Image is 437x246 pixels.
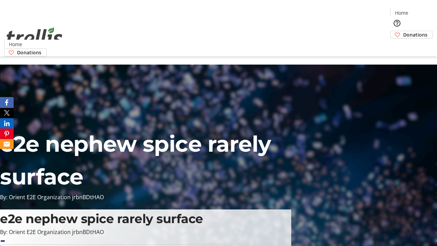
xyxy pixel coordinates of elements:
a: Donations [4,49,47,56]
button: Cart [390,39,404,52]
span: Donations [17,49,41,56]
span: Home [395,9,408,16]
img: Orient E2E Organization jrbnBDtHAO's Logo [4,20,65,54]
span: Donations [403,31,427,38]
span: Home [9,41,22,48]
a: Home [391,9,412,16]
a: Home [4,41,26,48]
button: Help [390,16,404,30]
a: Donations [390,31,433,39]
